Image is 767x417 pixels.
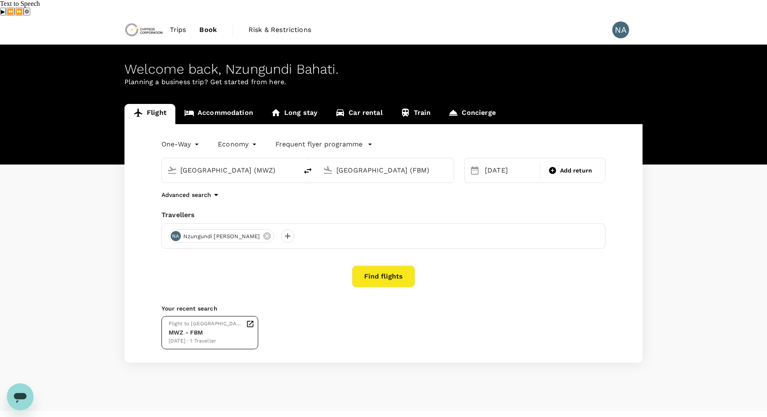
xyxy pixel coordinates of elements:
[163,16,193,44] a: Trips
[15,8,24,16] button: Forward
[161,304,606,313] p: Your recent search
[169,328,243,337] div: MWZ - FBM
[326,104,391,124] a: Car rental
[336,164,436,177] input: Going to
[560,166,592,175] span: Add return
[24,8,30,16] button: Settings
[448,169,450,171] button: Open
[180,164,280,177] input: Depart from
[218,138,259,151] div: Economy
[242,16,318,44] a: Risk & Restrictions
[612,21,629,38] div: NA
[169,337,243,345] div: [DATE] · 1 Traveller
[292,169,294,171] button: Open
[161,191,211,199] p: Advanced search
[275,139,373,149] button: Frequent flyer programme
[124,21,163,39] img: Chrysos Corporation
[169,229,274,243] div: NANzungundi [PERSON_NAME]
[6,8,15,16] button: Previous
[161,210,606,220] div: Travellers
[124,61,643,77] div: Welcome back , Nzungundi Bahati .
[124,77,643,87] p: Planning a business trip? Get started from here.
[124,104,175,124] a: Flight
[275,139,362,149] p: Frequent flyer programme
[171,231,181,241] div: NA
[352,266,415,287] button: Find flights
[170,25,186,35] span: Trips
[175,104,262,124] a: Accommodation
[249,25,311,35] span: Risk & Restrictions
[298,161,318,181] button: delete
[262,104,326,124] a: Long stay
[439,104,504,124] a: Concierge
[161,190,221,200] button: Advanced search
[481,162,538,179] div: [DATE]
[161,138,201,151] div: One-Way
[169,320,243,328] div: Flight to [GEOGRAPHIC_DATA]
[199,25,217,35] span: Book
[391,104,440,124] a: Train
[193,16,224,44] a: Book
[178,232,265,241] span: Nzungundi [PERSON_NAME]
[7,383,34,410] iframe: Button to launch messaging window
